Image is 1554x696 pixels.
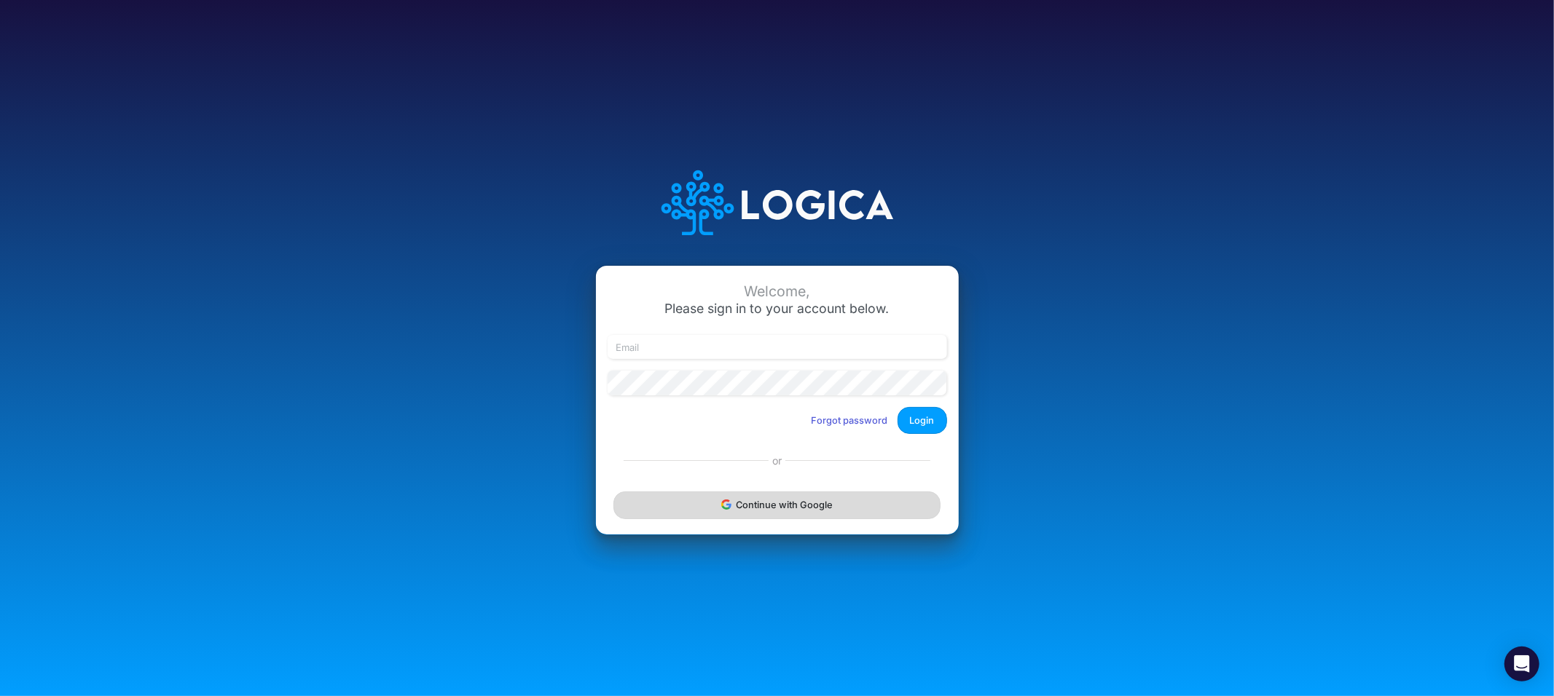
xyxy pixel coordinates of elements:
[665,301,890,316] span: Please sign in to your account below.
[608,335,947,360] input: Email
[1504,646,1539,681] div: Open Intercom Messenger
[898,407,947,434] button: Login
[613,491,940,518] button: Continue with Google
[802,408,898,432] button: Forgot password
[608,283,947,300] div: Welcome,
